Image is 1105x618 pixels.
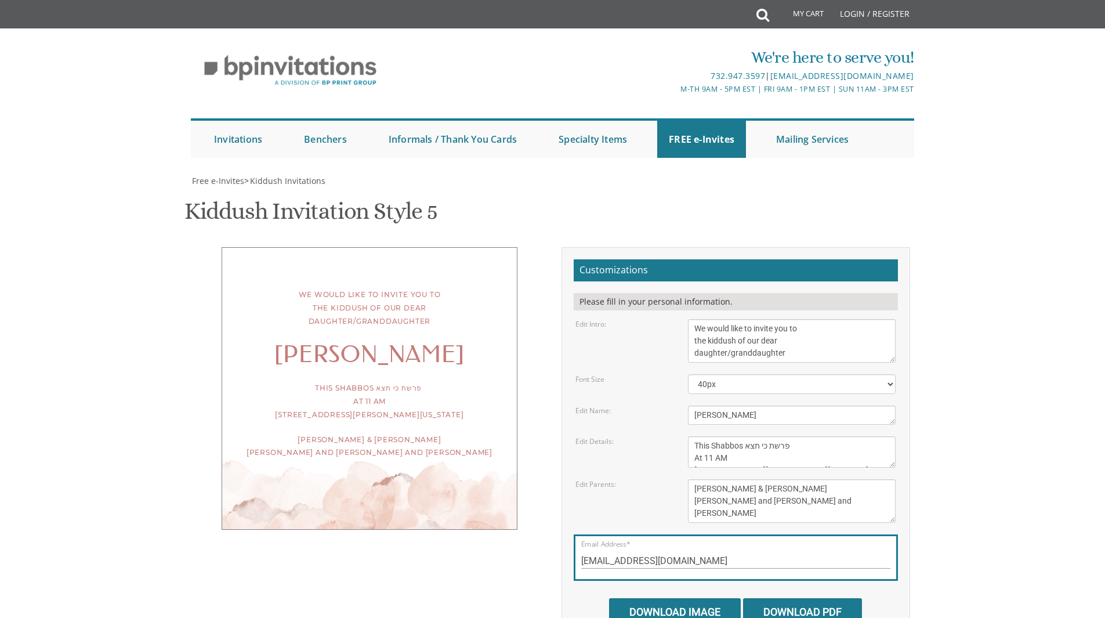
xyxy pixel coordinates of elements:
a: Informals / Thank You Cards [377,121,528,158]
div: We would like to invite you to the kiddush of our dear daughter/granddaughter [245,288,494,328]
div: M-Th 9am - 5pm EST | Fri 9am - 1pm EST | Sun 11am - 3pm EST [433,83,914,95]
div: [PERSON_NAME] & [PERSON_NAME] [PERSON_NAME] and [PERSON_NAME] and [PERSON_NAME] [245,433,494,460]
label: Edit Name: [575,406,611,415]
label: Font Size [575,374,604,384]
div: | [433,69,914,83]
a: Specialty Items [547,121,639,158]
a: Mailing Services [765,121,860,158]
div: Please fill in your personal information. [574,293,898,310]
span: > [244,175,325,186]
a: My Cart [768,1,832,30]
a: Kiddush Invitations [249,175,325,186]
label: Edit Details: [575,436,614,446]
span: Free e-Invites [192,175,244,186]
label: Edit Intro: [575,319,606,329]
div: We're here to serve you! [433,46,914,69]
div: [PERSON_NAME] [245,348,494,362]
h2: Customizations [574,259,898,281]
textarea: Meir and [PERSON_NAME] Mendy and [PERSON_NAME] [PERSON_NAME] and [PERSON_NAME] [688,479,896,523]
a: 732.947.3597 [711,70,765,81]
label: Email Address* [581,539,630,549]
img: BP Invitation Loft [191,46,390,95]
textarea: [PERSON_NAME] [688,406,896,425]
a: Benchers [292,121,358,158]
textarea: This Shabbos, [PERSON_NAME] [STREET_ADDRESS] [688,436,896,468]
div: This Shabbos פרשת כי תצא At 11 AM [STREET_ADDRESS][PERSON_NAME][US_STATE] [245,382,494,421]
a: Free e-Invites [191,175,244,186]
a: FREE e-Invites [657,121,746,158]
a: Invitations [202,121,274,158]
h1: Kiddush Invitation Style 5 [184,198,437,233]
span: Kiddush Invitations [250,175,325,186]
label: Edit Parents: [575,479,616,489]
a: [EMAIL_ADDRESS][DOMAIN_NAME] [770,70,914,81]
textarea: We would like to invite you to the kiddush of our dear daughter/granddaughter [688,319,896,363]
